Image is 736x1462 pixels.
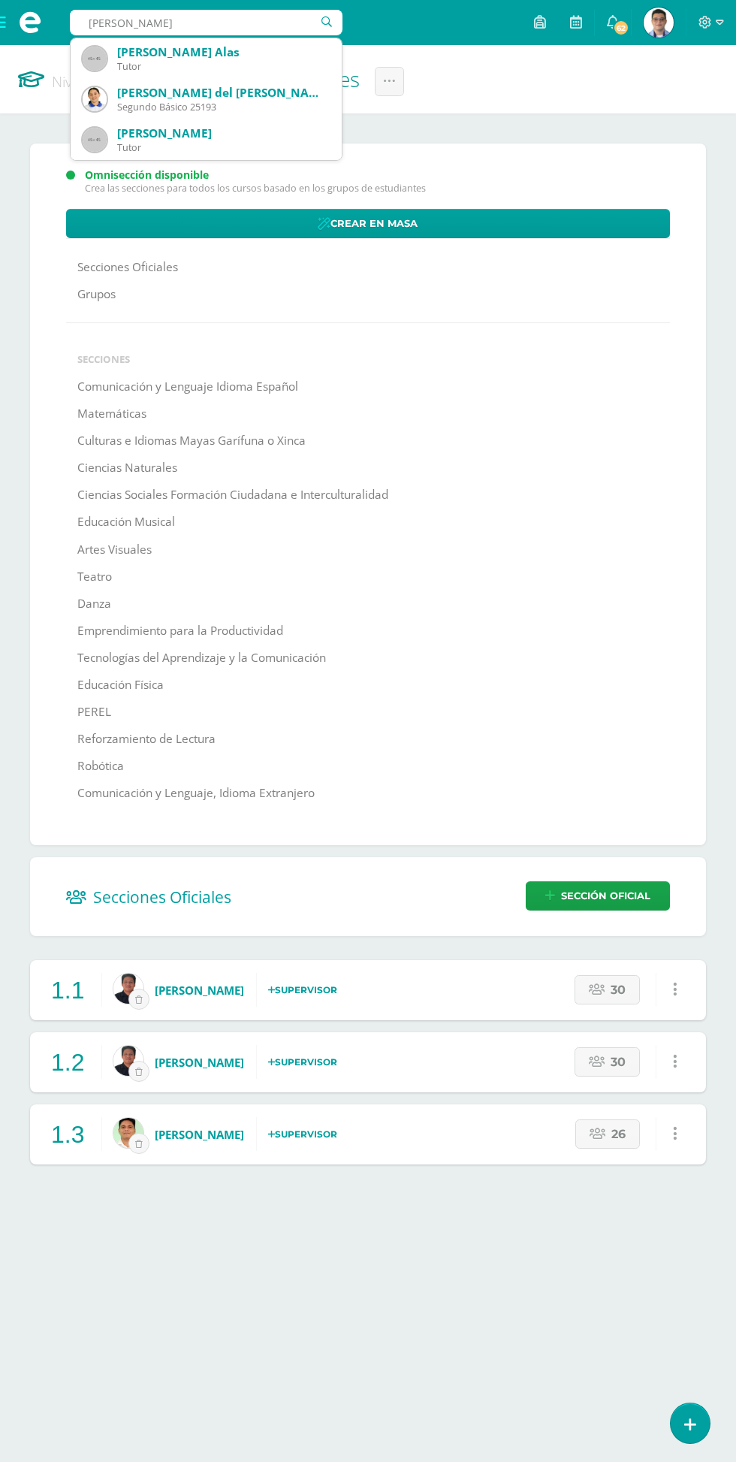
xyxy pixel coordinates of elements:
[117,101,330,113] div: Segundo Básico 25193
[113,974,143,1004] img: eff8bfa388aef6dbf44d967f8e9a2edc.png
[77,536,152,563] a: Artes Visuales
[644,8,674,38] img: af73b71652ad57d3cfb98d003decfcc7.png
[268,1056,337,1068] a: Supervisor
[613,20,629,36] span: 62
[51,977,84,1004] span: 1.1
[155,1055,244,1070] a: [PERSON_NAME]
[611,976,626,1004] span: 30
[77,482,388,509] a: Ciencias Sociales Formación Ciudadana e Interculturalidad
[77,672,164,699] a: Educación Física
[113,1118,143,1148] img: 97f2fca0e1f437c9099bd10fff74882c.png
[117,44,330,60] div: [PERSON_NAME] Alas
[51,1121,84,1148] span: 1.3
[77,753,124,780] a: Robótica
[77,591,111,618] a: Danza
[66,209,670,238] a: Crear en masa
[85,182,670,195] div: Crea las secciones para todos los cursos basado en los grupos de estudiantes
[93,887,231,908] span: Secciones Oficiales
[83,87,107,111] img: 5085e44cdb9404f1d524c719e83a611b.png
[117,125,330,141] div: [PERSON_NAME]
[77,281,116,308] a: Grupos
[113,1046,143,1076] img: eff8bfa388aef6dbf44d967f8e9a2edc.png
[117,141,330,154] div: Tutor
[117,60,330,73] div: Tutor
[526,881,670,911] a: Sección Oficial
[52,71,106,92] a: Niveles
[77,509,175,536] a: Educación Musical
[575,975,640,1004] a: 30
[77,427,306,455] a: Culturas e Idiomas Mayas Garífuna o Xinca
[77,455,177,482] a: Ciencias Naturales
[77,726,216,753] a: Reforzamiento de Lectura
[83,128,107,152] img: 45x45
[51,1049,84,1076] span: 1.2
[77,618,283,645] a: Emprendimiento para la Productividad
[77,699,111,726] a: PEREL
[70,10,342,35] input: Busca un usuario...
[575,1119,640,1149] a: 26
[155,983,244,998] a: [PERSON_NAME]
[575,1047,640,1077] a: 30
[155,1127,244,1142] a: [PERSON_NAME]
[85,168,670,182] div: Omnisección disponible
[268,1128,337,1140] a: Supervisor
[77,352,659,366] li: Secciones
[77,563,112,591] a: Teatro
[117,85,330,101] div: [PERSON_NAME] del [PERSON_NAME]
[77,373,298,400] a: Comunicación y Lenguaje Idioma Español
[77,780,315,807] a: Comunicación y Lenguaje, Idioma Extranjero
[611,1048,626,1076] span: 30
[77,254,178,281] a: Secciones Oficiales
[268,984,337,995] a: Supervisor
[77,400,146,427] a: Matemáticas
[611,1120,626,1148] span: 26
[77,645,326,672] a: Tecnologías del Aprendizaje y la Comunicación
[83,47,107,71] img: 45x45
